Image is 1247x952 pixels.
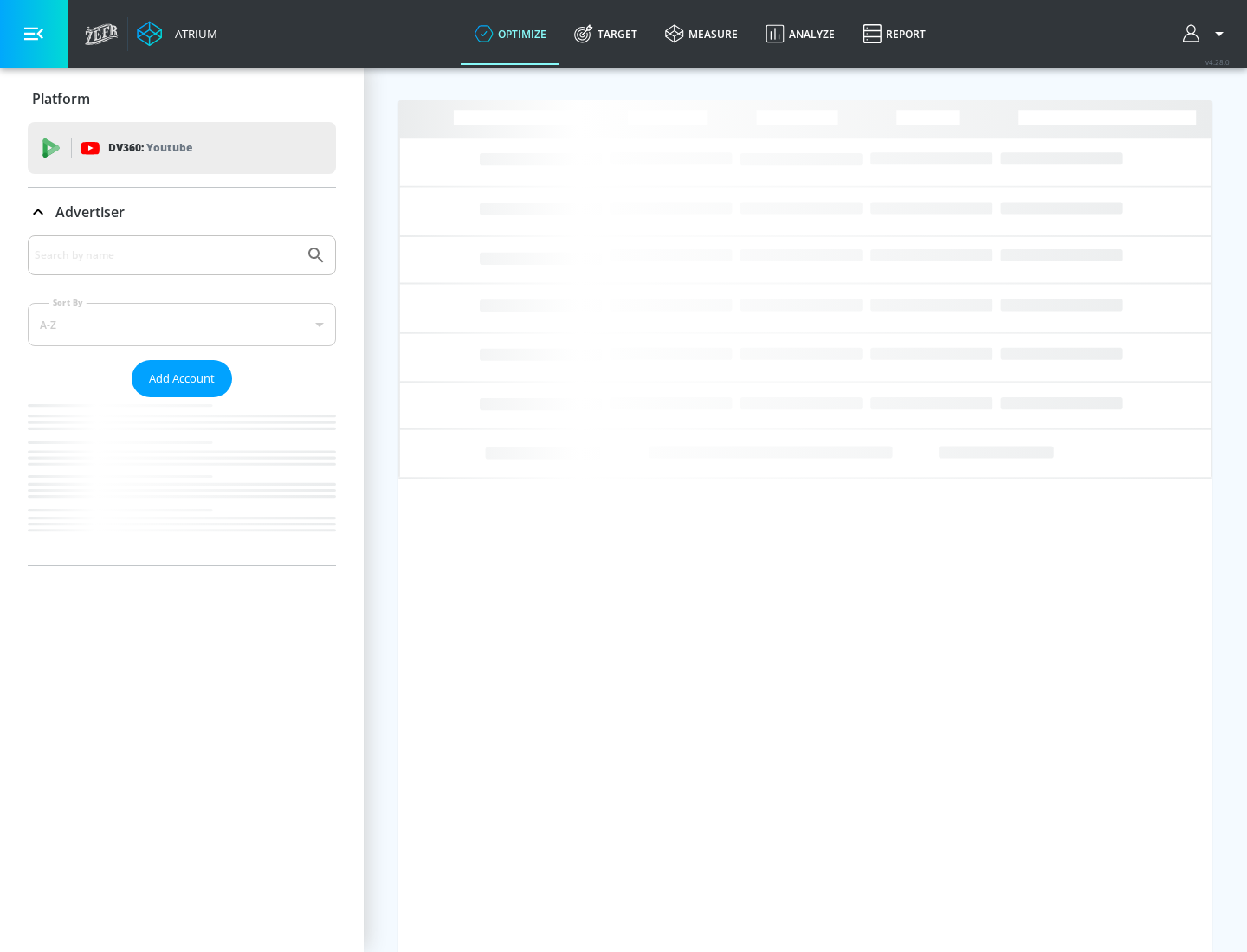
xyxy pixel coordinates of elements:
div: Advertiser [28,235,336,565]
div: Platform [28,74,336,123]
a: measure [651,3,752,65]
input: Search by name [35,244,297,267]
nav: list of Advertiser [28,397,336,565]
div: Advertiser [28,188,336,236]
span: v 4.28.0 [1205,57,1230,67]
div: Atrium [168,26,217,42]
p: DV360: [108,138,192,158]
a: Analyze [752,3,849,65]
p: Platform [32,89,90,108]
div: A-Z [28,303,336,346]
p: Advertiser [55,203,125,222]
a: Atrium [137,21,217,47]
a: Target [560,3,651,65]
a: Report [849,3,940,65]
button: Add Account [132,360,232,397]
div: DV360: Youtube [28,122,336,174]
p: Youtube [146,138,192,157]
a: optimize [461,3,560,65]
span: Add Account [149,369,215,389]
label: Sort By [49,297,87,308]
